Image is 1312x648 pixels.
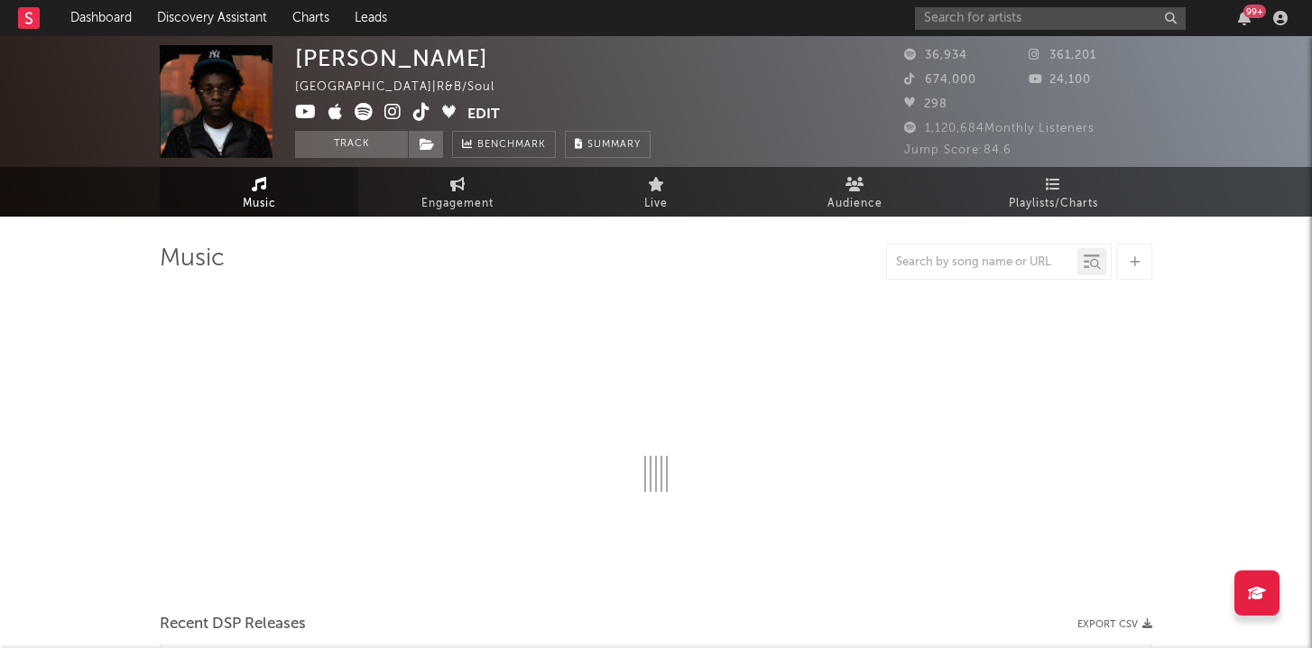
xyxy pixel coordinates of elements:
span: Summary [587,140,641,150]
a: Live [557,167,755,217]
div: [GEOGRAPHIC_DATA] | R&B/Soul [295,77,515,98]
button: 99+ [1238,11,1251,25]
span: Benchmark [477,134,546,156]
a: Music [160,167,358,217]
span: 24,100 [1029,74,1091,86]
button: Export CSV [1077,619,1152,630]
a: Engagement [358,167,557,217]
div: [PERSON_NAME] [295,45,488,71]
span: Engagement [421,193,494,215]
input: Search by song name or URL [887,255,1077,270]
span: Recent DSP Releases [160,614,306,635]
span: Music [243,193,276,215]
a: Benchmark [452,131,556,158]
a: Audience [755,167,954,217]
span: Audience [827,193,882,215]
span: Live [644,193,668,215]
span: 36,934 [904,50,967,61]
span: 361,201 [1029,50,1096,61]
button: Track [295,131,408,158]
a: Playlists/Charts [954,167,1152,217]
span: 674,000 [904,74,976,86]
button: Edit [467,103,500,125]
span: 1,120,684 Monthly Listeners [904,123,1095,134]
span: 298 [904,98,947,110]
input: Search for artists [915,7,1186,30]
span: Playlists/Charts [1009,193,1098,215]
button: Summary [565,131,651,158]
div: 99 + [1243,5,1266,18]
span: Jump Score: 84.6 [904,144,1012,156]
